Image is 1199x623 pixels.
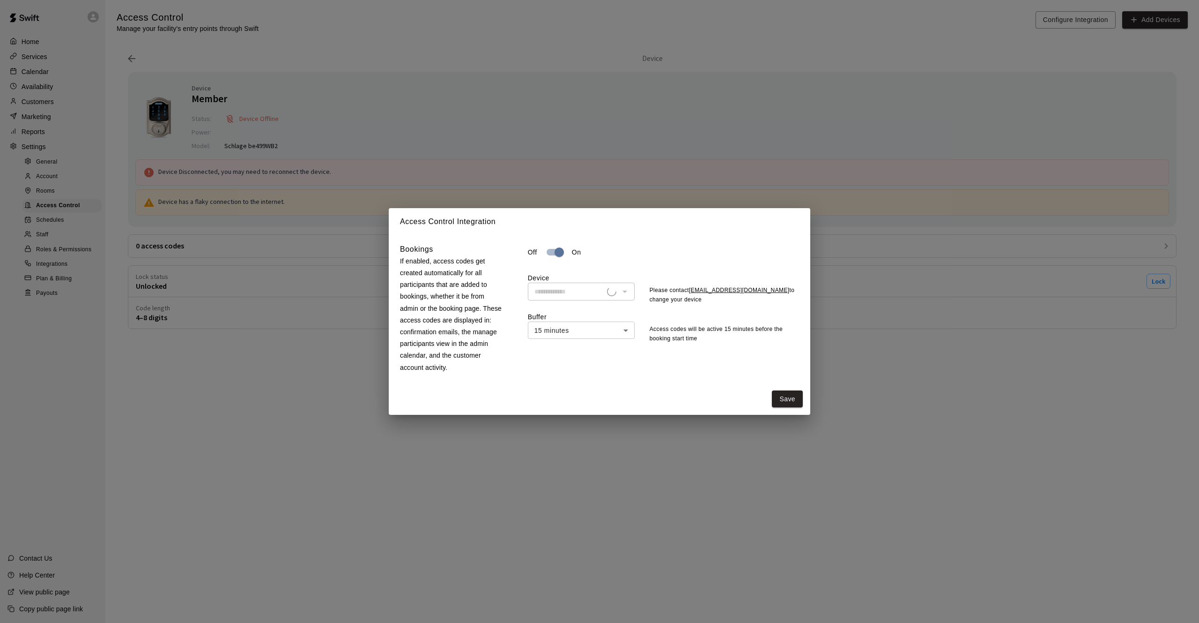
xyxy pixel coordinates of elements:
[400,243,433,255] h6: Bookings
[400,255,504,374] p: If enabled, access codes get created automatically for all participants that are added to booking...
[528,312,635,322] label: Buffer
[528,322,635,339] div: 15 minutes
[572,248,581,257] p: On
[528,248,537,257] p: Off
[689,287,790,293] u: [EMAIL_ADDRESS][DOMAIN_NAME]
[650,325,799,344] p: Access codes will be active 15 minutes before the booking start time
[650,286,799,305] p: Please contact to change your device
[528,274,549,282] label: Device
[389,208,810,235] h2: Access Control Integration
[772,390,803,408] button: Save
